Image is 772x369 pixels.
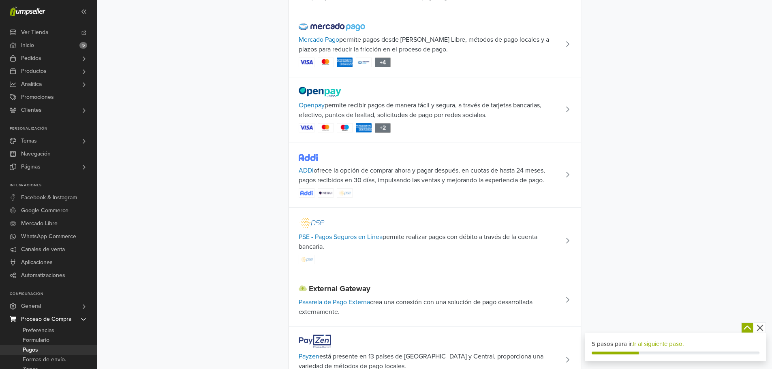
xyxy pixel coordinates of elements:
span: Proceso de Compra [21,313,71,326]
img: Image 2 [318,58,334,67]
span: Aplicaciones [21,256,53,269]
span: Temas [21,134,37,147]
img: external_payment_gateway.png [299,285,307,291]
img: pse.svg [299,216,325,229]
span: Google Commerce [21,204,68,217]
img: Image 2 [318,188,334,198]
span: Facebook & Instagram [21,191,77,204]
p: Integraciones [10,183,97,188]
a: Mercado Pago [299,36,339,44]
span: Pagos [23,345,38,355]
img: Image 4 [356,58,372,67]
span: crea una conexión con una solución de pago desarrollada externamente. [299,297,559,317]
span: Mercado Libre [21,217,58,230]
div: + 4 [375,58,391,67]
span: Formas de envío. [23,355,66,365]
span: General [21,300,41,313]
img: mercado_pago.svg [299,23,366,31]
div: 5 pasos para ir. [592,339,759,349]
img: Image 1 [299,255,314,264]
img: addi.svg [299,154,318,161]
img: openpay.svg [299,87,341,98]
span: WhatsApp Commerce [21,230,76,243]
img: Image 3 [337,123,353,132]
span: Productos [21,65,47,78]
img: Image 3 [337,58,353,67]
span: Inicio [21,39,34,52]
img: Image 3 [337,188,353,198]
img: Image 1 [299,58,314,67]
a: PSE - Pagos Seguros en Línea [299,233,383,241]
span: Páginas [21,160,41,173]
a: Pasarela de Pago Externa [299,298,370,306]
p: Personalización [10,126,97,131]
img: Image 2 [318,123,334,132]
span: Preferencias [23,326,54,335]
span: Navegación [21,147,51,160]
span: Pedidos [21,52,41,65]
span: Analítica [21,78,42,91]
a: Openpay [299,101,325,109]
a: Payzen [299,352,319,360]
span: Ver Tienda [21,26,48,39]
span: External Gateway [309,283,370,295]
img: Image 1 [299,123,314,132]
img: Image 4 [356,123,372,132]
p: Configuración [10,292,97,296]
span: ofrece la opción de comprar ahora y pagar después, en cuotas de hasta 24 meses, pagos recibidos e... [299,166,559,185]
span: permite realizar pagos con débito a través de la cuenta bancaria. [299,232,559,252]
img: Image 1 [299,188,314,198]
img: payzen.svg [299,335,331,349]
div: + 2 [375,123,391,133]
span: Promociones [21,91,54,104]
span: Clientes [21,104,42,117]
span: Automatizaciones [21,269,65,282]
span: permite recibir pagos de manera fácil y segura, a través de tarjetas bancarias, efectivo, puntos ... [299,100,559,120]
span: permite pagos desde [PERSON_NAME] Libre, métodos de pago locales y a plazos para reducir la fricc... [299,35,559,54]
a: ADDI [299,166,314,175]
span: Canales de venta [21,243,65,256]
span: 5 [79,42,87,49]
span: Formulario [23,335,49,345]
a: Ir al siguiente paso. [633,340,684,348]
